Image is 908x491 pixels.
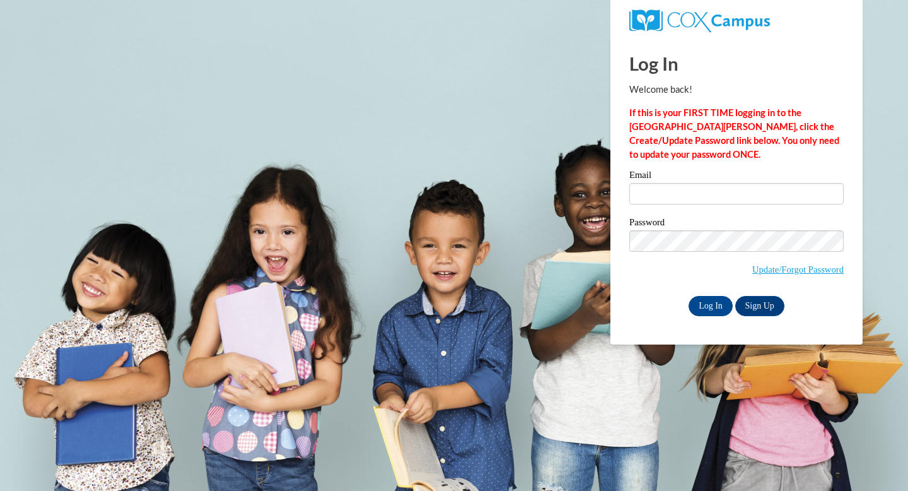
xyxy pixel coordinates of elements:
[689,296,733,316] input: Log In
[752,264,844,275] a: Update/Forgot Password
[629,9,770,32] img: COX Campus
[629,15,770,25] a: COX Campus
[735,296,784,316] a: Sign Up
[629,50,844,76] h1: Log In
[629,218,844,230] label: Password
[629,107,839,160] strong: If this is your FIRST TIME logging in to the [GEOGRAPHIC_DATA][PERSON_NAME], click the Create/Upd...
[629,83,844,97] p: Welcome back!
[629,170,844,183] label: Email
